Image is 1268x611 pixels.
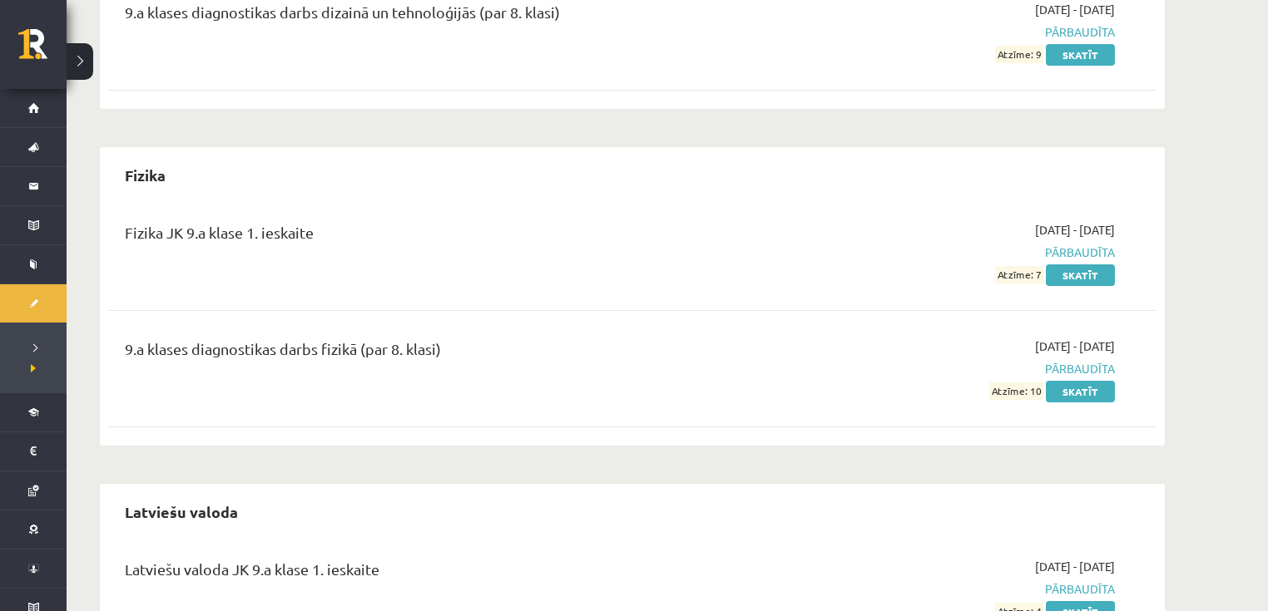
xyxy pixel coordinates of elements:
[801,360,1115,377] span: Pārbaudīta
[1035,338,1115,355] span: [DATE] - [DATE]
[1035,1,1115,18] span: [DATE] - [DATE]
[18,29,67,71] a: Rīgas 1. Tālmācības vidusskola
[1046,44,1115,66] a: Skatīt
[125,221,776,252] div: Fizika JK 9.a klase 1. ieskaite
[125,338,776,368] div: 9.a klases diagnostikas darbs fizikā (par 8. klasi)
[1046,381,1115,402] a: Skatīt
[801,23,1115,41] span: Pārbaudīta
[108,155,182,195] h2: Fizika
[801,244,1115,261] span: Pārbaudīta
[125,558,776,589] div: Latviešu valoda JK 9.a klase 1. ieskaite
[125,1,776,32] div: 9.a klases diagnostikas darbs dizainā un tehnoloģijās (par 8. klasi)
[1035,558,1115,575] span: [DATE] - [DATE]
[1046,264,1115,286] a: Skatīt
[989,382,1043,400] span: Atzīme: 10
[1035,221,1115,239] span: [DATE] - [DATE]
[108,492,255,531] h2: Latviešu valoda
[995,266,1043,283] span: Atzīme: 7
[995,46,1043,63] span: Atzīme: 9
[801,580,1115,598] span: Pārbaudīta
